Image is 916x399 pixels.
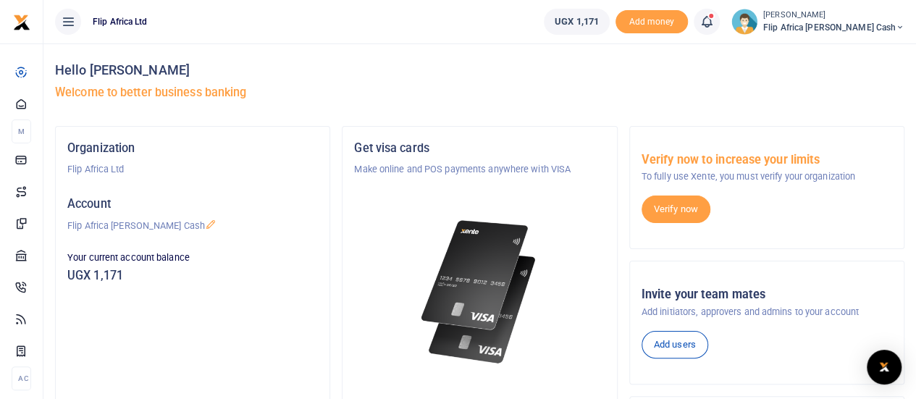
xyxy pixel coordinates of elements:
[642,287,892,302] h5: Invite your team mates
[67,219,318,233] p: Flip Africa [PERSON_NAME] Cash
[867,350,902,385] div: Open Intercom Messenger
[67,162,318,177] p: Flip Africa Ltd
[642,196,710,223] a: Verify now
[67,197,318,211] h5: Account
[763,21,904,34] span: Flip Africa [PERSON_NAME] Cash
[615,10,688,34] li: Toup your wallet
[354,162,605,177] p: Make online and POS payments anywhere with VISA
[12,119,31,143] li: M
[417,211,542,373] img: xente-_physical_cards.png
[763,9,904,22] small: [PERSON_NAME]
[615,15,688,26] a: Add money
[67,251,318,265] p: Your current account balance
[642,169,892,184] p: To fully use Xente, you must verify your organization
[642,331,708,358] a: Add users
[55,62,904,78] h4: Hello [PERSON_NAME]
[642,305,892,319] p: Add initiators, approvers and admins to your account
[67,269,318,283] h5: UGX 1,171
[87,15,154,28] span: Flip Africa Ltd
[555,14,599,29] span: UGX 1,171
[354,141,605,156] h5: Get visa cards
[731,9,904,35] a: profile-user [PERSON_NAME] Flip Africa [PERSON_NAME] Cash
[13,16,30,27] a: logo-small logo-large logo-large
[55,85,904,100] h5: Welcome to better business banking
[12,366,31,390] li: Ac
[67,141,318,156] h5: Organization
[544,9,610,35] a: UGX 1,171
[615,10,688,34] span: Add money
[731,9,757,35] img: profile-user
[538,9,615,35] li: Wallet ballance
[642,153,892,167] h5: Verify now to increase your limits
[13,14,30,31] img: logo-small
